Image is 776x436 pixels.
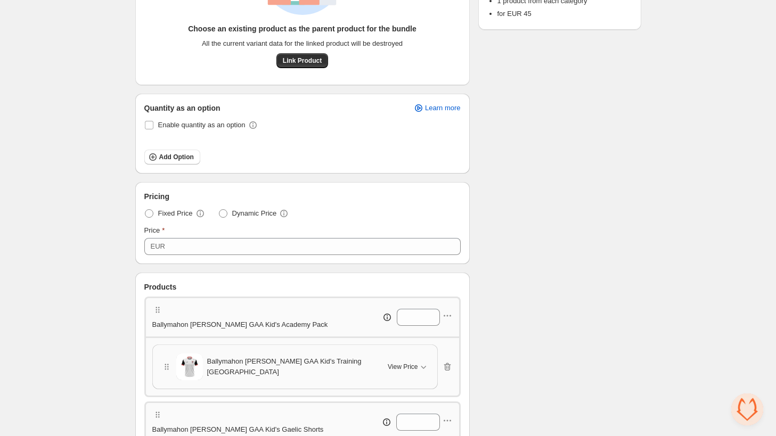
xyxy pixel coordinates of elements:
[276,53,328,68] button: Link Product
[407,101,467,116] a: Learn more
[188,23,416,34] h3: Choose an existing product as the parent product for the bundle
[152,424,324,435] p: Ballymahon [PERSON_NAME] GAA Kid's Gaelic Shorts
[425,104,460,112] span: Learn more
[283,56,322,65] span: Link Product
[497,9,633,19] li: for EUR 45
[144,282,177,292] span: Products
[202,38,403,49] span: All the current variant data for the linked product will be destroyed
[731,393,763,425] a: Open chat
[144,191,169,202] span: Pricing
[158,208,193,219] span: Fixed Price
[144,103,220,113] span: Quantity as an option
[176,353,203,380] img: Ballymahon Leo Caseys GAA Kid's Training Jersey
[381,358,435,375] button: View Price
[159,153,194,161] span: Add Option
[152,319,328,330] p: Ballymahon [PERSON_NAME] GAA Kid's Academy Pack
[151,241,165,252] div: EUR
[144,225,165,236] label: Price
[158,121,246,129] span: Enable quantity as an option
[232,208,277,219] span: Dynamic Price
[144,150,200,164] button: Add Option
[207,356,375,377] span: Ballymahon [PERSON_NAME] GAA Kid's Training [GEOGRAPHIC_DATA]
[388,363,418,371] span: View Price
